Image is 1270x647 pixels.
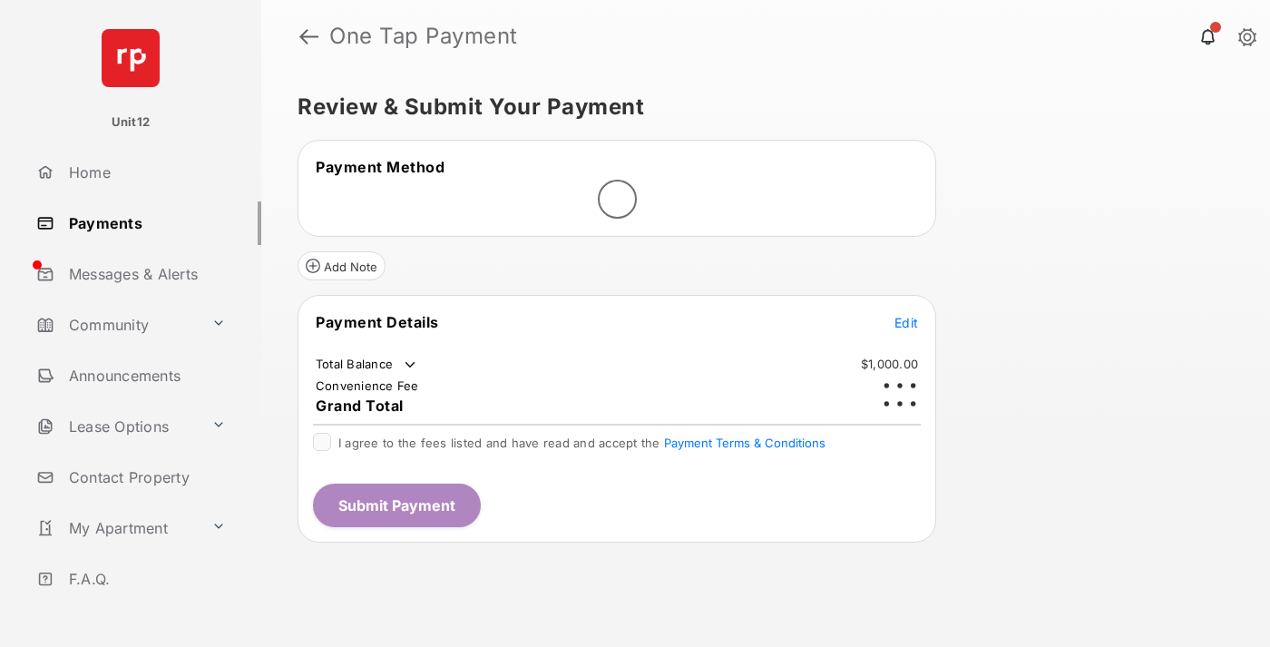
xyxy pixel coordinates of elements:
[315,356,419,374] td: Total Balance
[316,397,404,415] span: Grand Total
[316,313,439,331] span: Payment Details
[112,113,151,132] p: Unit12
[316,158,444,176] span: Payment Method
[29,303,204,347] a: Community
[29,506,204,550] a: My Apartment
[29,456,261,499] a: Contact Property
[664,436,825,450] button: I agree to the fees listed and have read and accept the
[894,313,918,331] button: Edit
[29,201,261,245] a: Payments
[860,356,919,372] td: $1,000.00
[29,557,261,601] a: F.A.Q.
[29,252,261,296] a: Messages & Alerts
[894,315,918,330] span: Edit
[313,484,481,527] button: Submit Payment
[329,25,518,47] strong: One Tap Payment
[29,405,204,448] a: Lease Options
[102,29,160,87] img: svg+xml;base64,PHN2ZyB4bWxucz0iaHR0cDovL3d3dy53My5vcmcvMjAwMC9zdmciIHdpZHRoPSI2NCIgaGVpZ2h0PSI2NC...
[315,377,420,394] td: Convenience Fee
[298,96,1219,118] h5: Review & Submit Your Payment
[338,436,825,450] span: I agree to the fees listed and have read and accept the
[29,151,261,194] a: Home
[298,251,386,280] button: Add Note
[29,354,261,397] a: Announcements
